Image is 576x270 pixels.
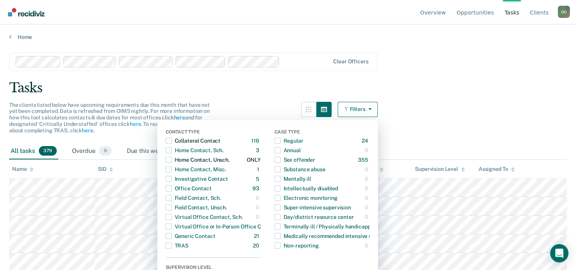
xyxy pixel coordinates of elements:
[550,244,568,262] div: Open Intercom Messenger
[9,34,567,40] a: Home
[257,163,261,175] div: 1
[365,239,370,252] div: 0
[256,192,261,204] div: 0
[130,121,141,127] a: here
[558,6,570,18] button: Profile dropdown button
[166,173,228,185] div: Investigative Contact
[274,201,351,214] div: Super-intensive supervision
[166,239,188,252] div: TRAS
[12,166,34,172] div: Name
[365,144,370,156] div: 0
[365,201,370,214] div: 0
[274,135,303,147] div: Regular
[365,211,370,223] div: 0
[256,211,261,223] div: 0
[166,129,261,136] div: Contact Type
[274,154,315,166] div: Sex offender
[365,192,370,204] div: 0
[274,163,325,175] div: Substance abuse
[39,146,57,156] span: 379
[274,220,377,233] div: Terminally ill / Physically handicapped
[99,146,111,156] span: 9
[274,182,338,194] div: Intellectually disabled
[274,173,311,185] div: Mentally ill
[166,211,243,223] div: Virtual Office Contact, Sch.
[166,201,227,214] div: Field Contact, Unsch.
[251,135,261,147] div: 116
[274,144,301,156] div: Annual
[247,154,260,166] div: ONLY
[362,135,370,147] div: 24
[9,102,210,133] span: The clients listed below have upcoming requirements due this month that have not yet been complet...
[174,114,185,121] a: here
[558,6,570,18] div: O O
[9,143,58,160] div: All tasks379
[256,201,261,214] div: 0
[253,239,261,252] div: 20
[338,102,378,117] button: Filters
[125,143,183,160] div: Due this week0
[166,163,226,175] div: Home Contact, Misc.
[166,220,278,233] div: Virtual Office or In-Person Office Contact
[274,192,338,204] div: Electronic monitoring
[415,166,465,172] div: Supervision Level
[166,144,223,156] div: Home Contact, Sch.
[8,8,45,16] img: Recidiviz
[166,182,212,194] div: Office Contact
[252,182,261,194] div: 93
[166,154,230,166] div: Home Contact, Unsch.
[274,239,319,252] div: Non-reporting
[9,80,567,96] div: Tasks
[479,166,515,172] div: Assigned To
[333,58,368,65] div: Clear officers
[98,166,113,172] div: SID
[70,143,113,160] div: Overdue9
[365,173,370,185] div: 0
[166,192,221,204] div: Field Contact, Sch.
[256,144,261,156] div: 3
[358,154,370,166] div: 355
[274,129,370,136] div: Case Type
[166,230,215,242] div: Generic Contact
[254,230,261,242] div: 21
[274,211,354,223] div: Day/district resource center
[274,230,397,242] div: Medically recommended intensive supervision
[365,163,370,175] div: 0
[365,182,370,194] div: 0
[166,135,220,147] div: Collateral Contact
[82,127,93,133] a: here
[256,173,261,185] div: 5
